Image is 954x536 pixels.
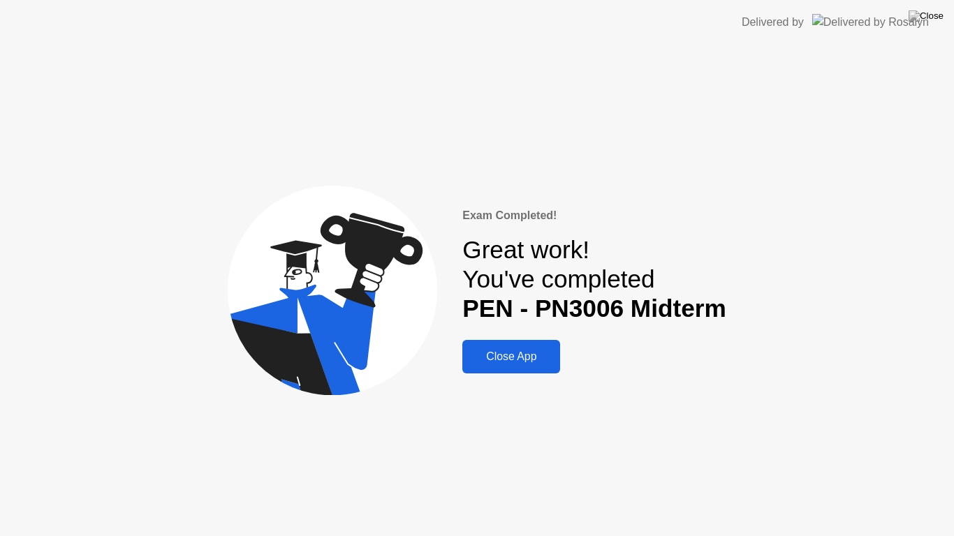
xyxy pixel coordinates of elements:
[909,10,944,22] img: Close
[462,235,726,324] div: Great work! You've completed
[462,207,726,224] div: Exam Completed!
[462,295,726,322] b: PEN - PN3006 Midterm
[812,14,929,30] img: Delivered by Rosalyn
[462,340,560,373] button: Close App
[742,14,804,31] div: Delivered by
[467,350,556,363] div: Close App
